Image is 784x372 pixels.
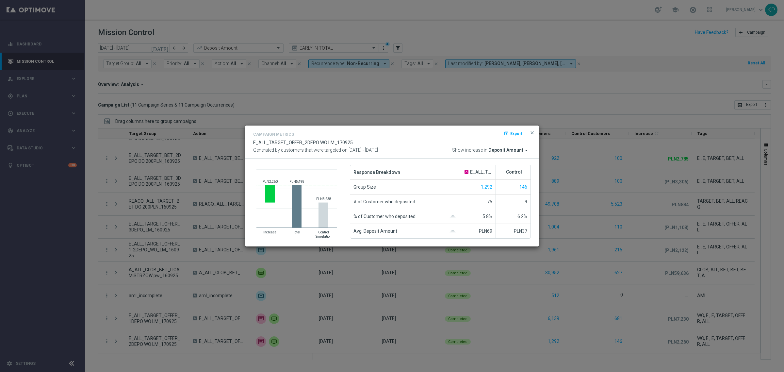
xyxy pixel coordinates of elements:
[316,230,332,238] text: Control Simulation
[506,169,522,175] span: Control
[479,228,492,234] span: PLN69
[504,131,509,136] i: open_in_browser
[316,197,331,201] text: PLN3,238
[503,129,523,137] button: open_in_browser Export
[353,224,397,238] span: Avg. Deposit Amount
[525,199,527,204] span: 9
[510,131,522,136] span: Export
[293,230,300,234] text: Total
[530,130,535,135] span: close
[353,165,400,179] span: Response Breakdown
[523,147,529,153] i: arrow_drop_down
[349,147,378,153] span: [DATE] - [DATE]
[253,140,353,145] span: E_ALL_TARGET_OFFER_2DEPO WO LM_170925
[481,184,492,190] span: Show unique customers
[253,147,348,153] span: Generated by customers that were targeted on
[353,194,415,209] span: # of Customer who deposited
[289,180,304,183] text: PLN5,498
[263,230,276,234] text: Increase
[448,215,458,218] img: gaussianGrey.svg
[452,147,487,153] span: Show increase in
[470,169,492,175] span: E_ALL_TARGET_OFFER_2DEPO WO LM_170925
[488,147,523,153] span: Deposit Amount
[482,214,492,219] span: 5.8%
[488,147,531,153] button: Deposit Amount arrow_drop_down
[448,230,458,233] img: gaussianGrey.svg
[253,132,294,137] h4: Campaign Metrics
[353,180,376,194] span: Group Size
[487,199,492,204] span: 75
[263,180,278,183] text: PLN2,260
[353,209,416,224] span: % of Customer who deposited
[465,170,468,174] span: A
[517,214,527,219] span: 6.2%
[514,228,527,234] span: PLN37
[519,184,527,190] span: Show unique customers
